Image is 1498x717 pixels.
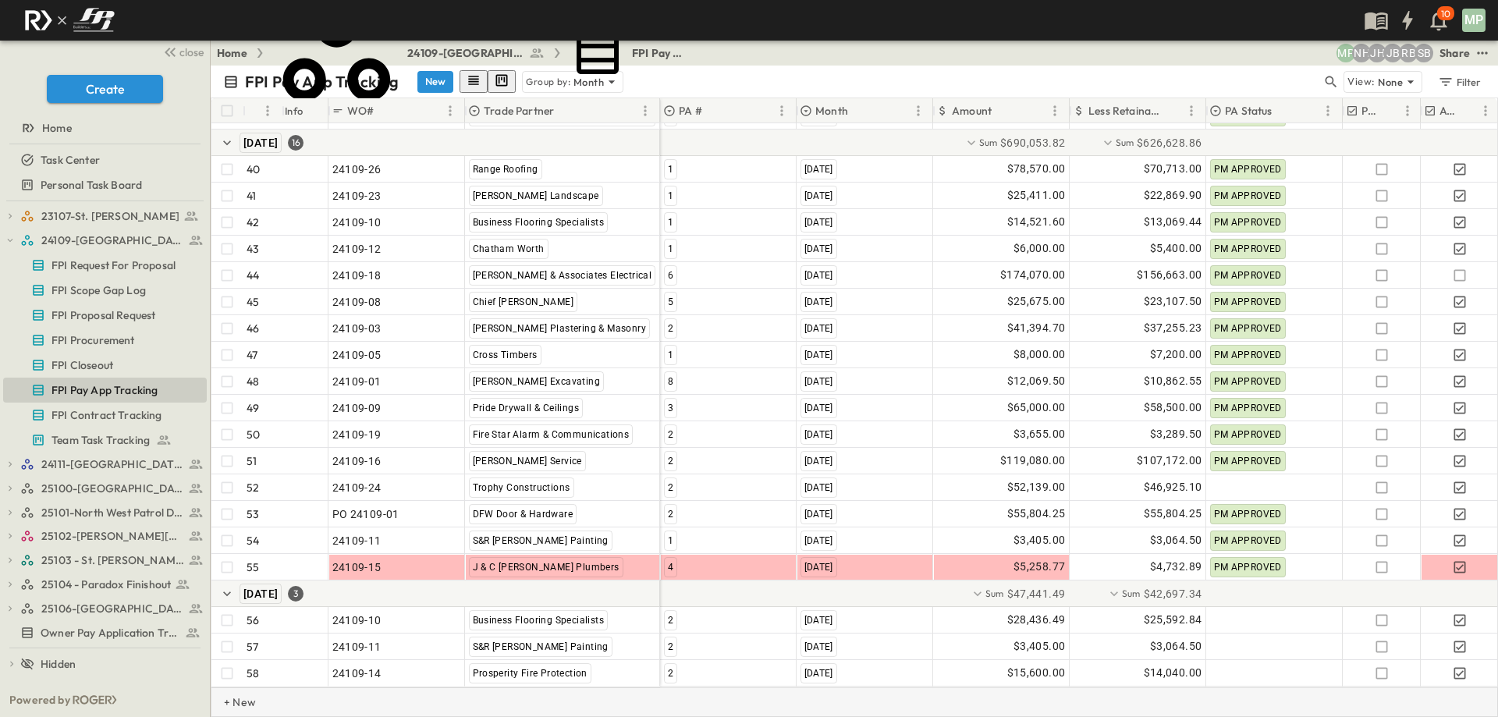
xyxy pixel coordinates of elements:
[332,347,382,363] span: 24109-05
[1437,73,1482,91] div: Filter
[473,243,545,254] span: Chatham Worth
[1013,531,1066,549] span: $3,405.00
[332,506,399,522] span: PO 24109-01
[1000,452,1065,470] span: $119,080.00
[1461,7,1487,34] button: MP
[441,101,460,120] button: Menu
[1013,425,1066,443] span: $3,655.00
[332,162,382,177] span: 24109-26
[258,101,277,120] button: Menu
[3,548,207,573] div: 25103 - St. [PERSON_NAME] Phase 2test
[3,379,204,401] a: FPI Pay App Tracking
[1399,44,1418,62] div: Regina Barnett (rbarnett@fpibuilders.com)
[804,270,833,281] span: [DATE]
[41,601,184,616] span: 25106-St. Andrews Parking Lot
[1214,243,1282,254] span: PM APPROVED
[1276,102,1293,119] button: Sort
[995,102,1012,119] button: Sort
[1144,160,1202,178] span: $70,713.00
[570,25,685,81] a: FPI Pay App Tracking
[1007,399,1066,417] span: $65,000.00
[1386,102,1403,119] button: Sort
[772,101,791,120] button: Menu
[1150,346,1202,364] span: $7,200.00
[804,641,833,652] span: [DATE]
[985,587,1004,600] p: Sum
[488,70,516,93] button: kanban view
[1214,509,1282,520] span: PM APPROVED
[3,403,207,428] div: FPI Contract Trackingtest
[804,190,833,201] span: [DATE]
[804,668,833,679] span: [DATE]
[51,307,155,323] span: FPI Proposal Request
[632,45,685,61] span: FPI Pay App Tracking
[668,323,673,334] span: 2
[217,45,247,61] a: Home
[1144,213,1202,231] span: $13,069.44
[804,429,833,440] span: [DATE]
[1150,558,1202,576] span: $4,732.89
[979,136,998,149] p: Sum
[41,208,179,224] span: 23107-St. [PERSON_NAME]
[1441,8,1450,20] p: 10
[247,612,259,628] p: 56
[1007,160,1066,178] span: $78,570.00
[484,103,554,119] p: Trade Partner
[1013,346,1066,364] span: $8,000.00
[332,453,382,469] span: 24109-16
[804,164,833,175] span: [DATE]
[1214,164,1282,175] span: PM APPROVED
[1144,664,1202,682] span: $14,040.00
[473,562,619,573] span: J & C [PERSON_NAME] Plumbers
[3,429,204,451] a: Team Task Tracking
[1144,505,1202,523] span: $55,804.25
[1000,135,1065,151] span: $690,053.82
[1000,266,1065,284] span: $174,070.00
[20,502,204,524] a: 25101-North West Patrol Division
[573,74,604,90] p: Month
[804,296,833,307] span: [DATE]
[20,453,204,475] a: 24111-[GEOGRAPHIC_DATA]
[332,639,382,655] span: 24109-11
[3,428,207,453] div: Team Task Trackingtest
[1007,372,1066,390] span: $12,069.50
[41,232,184,248] span: 24109-St. Teresa of Calcutta Parish Hall
[804,403,833,414] span: [DATE]
[668,668,673,679] span: 2
[473,509,573,520] span: DFW Door & Hardware
[247,374,259,389] p: 48
[3,228,207,253] div: 24109-St. Teresa of Calcutta Parish Halltest
[668,243,673,254] span: 1
[804,615,833,626] span: [DATE]
[1144,478,1202,496] span: $46,925.10
[1144,186,1202,204] span: $22,869.90
[804,376,833,387] span: [DATE]
[668,641,673,652] span: 2
[3,404,204,426] a: FPI Contract Tracking
[1116,136,1134,149] p: Sum
[473,270,652,281] span: [PERSON_NAME] & Associates Electrical
[3,354,204,376] a: FPI Closeout
[668,217,673,228] span: 1
[245,71,399,93] p: FPI Pay App Tracking
[51,432,150,448] span: Team Task Tracking
[3,353,207,378] div: FPI Closeouttest
[1007,293,1066,311] span: $25,675.00
[1214,270,1282,281] span: PM APPROVED
[473,429,630,440] span: Fire Star Alarm & Communications
[1007,586,1066,602] span: $47,441.49
[378,102,395,119] button: Sort
[1336,44,1355,62] div: Monica Pruteanu (mpruteanu@fpibuilders.com)
[3,204,207,229] div: 23107-St. [PERSON_NAME]test
[3,524,207,548] div: 25102-Christ The Redeemer Anglican Churchtest
[804,217,833,228] span: [DATE]
[1088,103,1162,119] p: Less Retainage Amount
[668,429,673,440] span: 2
[407,45,523,61] span: 24109-[GEOGRAPHIC_DATA][PERSON_NAME]
[1214,403,1282,414] span: PM APPROVED
[247,666,259,681] p: 58
[3,622,204,644] a: Owner Pay Application Tracking
[473,641,609,652] span: S&R [PERSON_NAME] Painting
[417,71,453,93] button: New
[1182,101,1201,120] button: Menu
